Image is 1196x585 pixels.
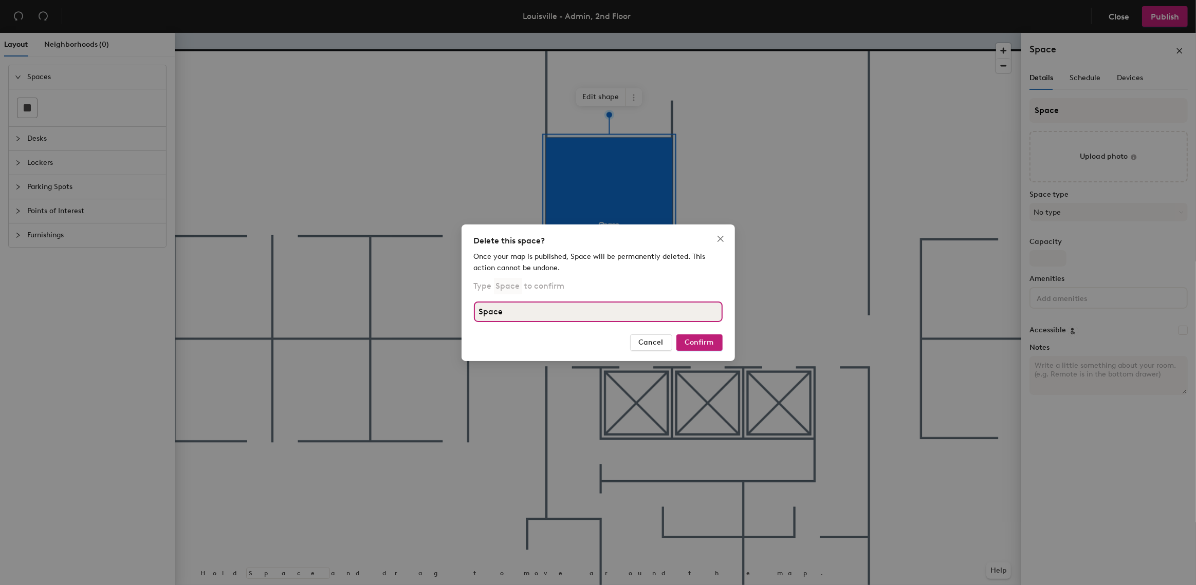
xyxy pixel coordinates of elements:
span: Confirm [685,338,714,347]
span: close [716,235,725,243]
button: Cancel [630,334,672,351]
div: Once your map is published, Space will be permanently deleted. This action cannot be undone. [474,251,723,274]
div: Delete this space? [474,235,723,247]
span: Close [712,235,729,243]
button: Confirm [676,334,723,351]
span: Cancel [639,338,664,347]
p: Type to confirm [474,278,565,294]
button: Close [712,231,729,247]
p: Space [494,278,522,294]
